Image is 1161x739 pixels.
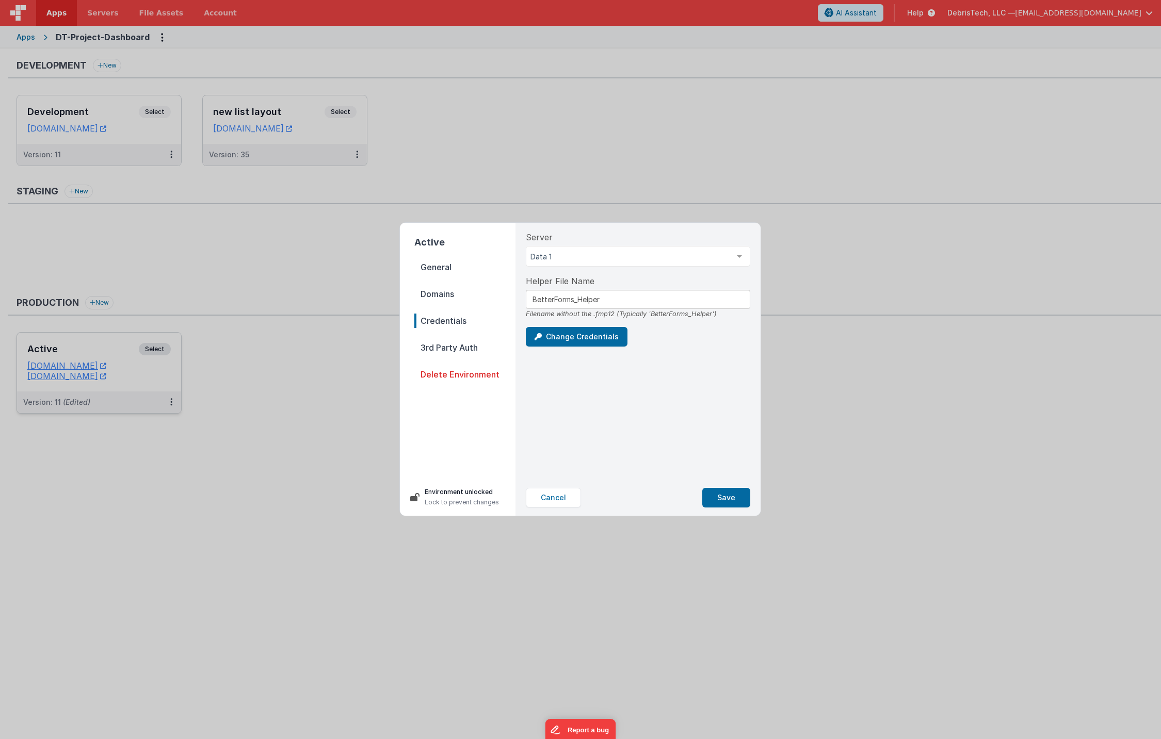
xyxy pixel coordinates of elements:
input: Enter BetterForms Helper Name [526,290,750,309]
span: Server [526,231,553,243]
h2: Active [414,235,515,250]
span: Helper File Name [526,275,594,287]
button: Save [702,488,750,507]
span: Data 1 [530,252,729,262]
button: Cancel [526,488,581,507]
span: General [414,260,515,274]
span: Delete Environment [414,367,515,382]
span: Credentials [414,314,515,328]
p: Lock to prevent changes [425,497,499,507]
p: Environment unlocked [425,487,499,497]
button: Change Credentials [526,327,627,347]
div: Filename without the .fmp12 (Typically 'BetterForms_Helper') [526,309,750,319]
span: 3rd Party Auth [414,340,515,355]
span: Domains [414,287,515,301]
